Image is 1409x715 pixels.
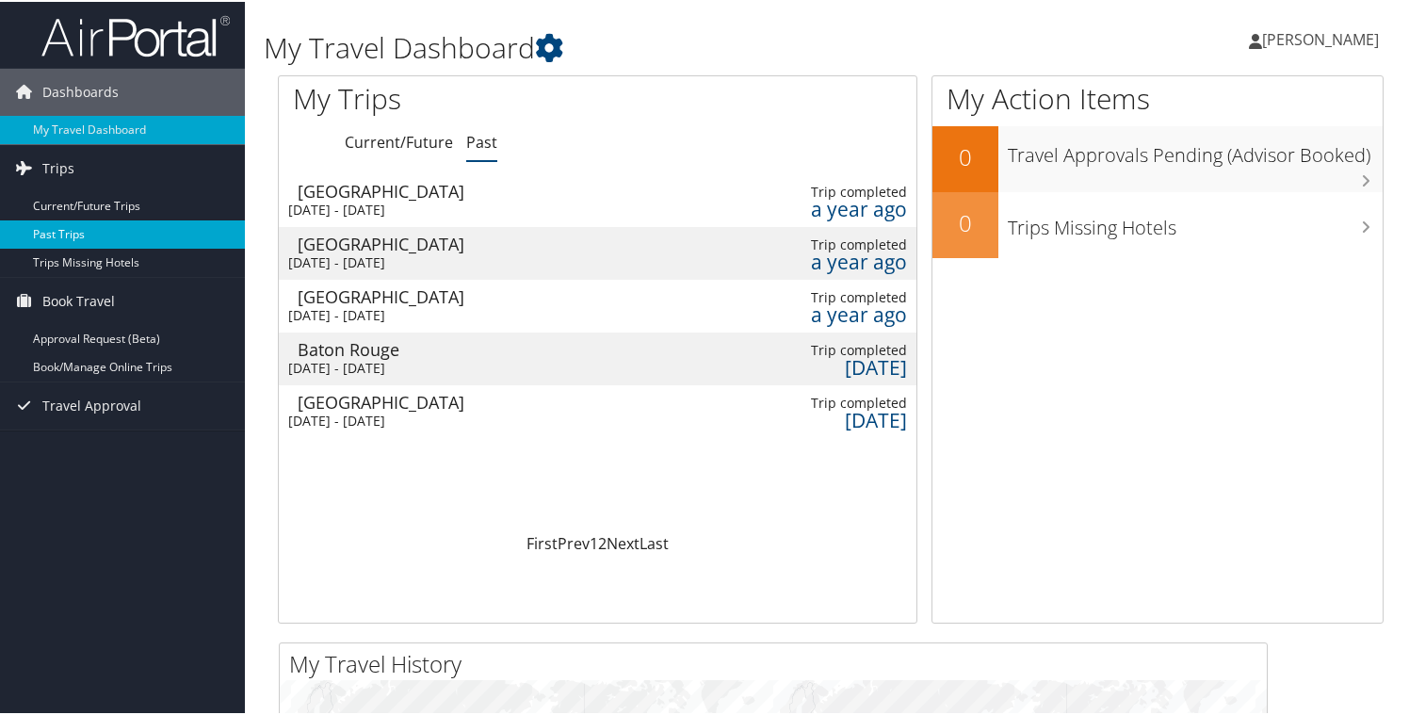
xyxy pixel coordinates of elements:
[932,205,998,237] h2: 0
[288,411,481,428] div: [DATE] - [DATE]
[932,77,1383,117] h1: My Action Items
[784,182,907,199] div: Trip completed
[1008,131,1383,167] h3: Travel Approvals Pending (Advisor Booked)
[784,340,907,357] div: Trip completed
[298,286,491,303] div: [GEOGRAPHIC_DATA]
[784,252,907,268] div: a year ago
[784,410,907,427] div: [DATE]
[590,531,598,552] a: 1
[41,12,230,57] img: airportal-logo.png
[298,392,491,409] div: [GEOGRAPHIC_DATA]
[1262,27,1379,48] span: [PERSON_NAME]
[784,287,907,304] div: Trip completed
[288,252,481,269] div: [DATE] - [DATE]
[288,200,481,217] div: [DATE] - [DATE]
[298,181,491,198] div: [GEOGRAPHIC_DATA]
[298,339,491,356] div: Baton Rouge
[42,67,119,114] span: Dashboards
[1008,203,1383,239] h3: Trips Missing Hotels
[42,143,74,190] span: Trips
[784,304,907,321] div: a year ago
[784,199,907,216] div: a year ago
[932,190,1383,256] a: 0Trips Missing Hotels
[784,393,907,410] div: Trip completed
[932,139,998,171] h2: 0
[558,531,590,552] a: Prev
[42,276,115,323] span: Book Travel
[466,130,497,151] a: Past
[264,26,1020,66] h1: My Travel Dashboard
[932,124,1383,190] a: 0Travel Approvals Pending (Advisor Booked)
[298,234,491,251] div: [GEOGRAPHIC_DATA]
[784,235,907,252] div: Trip completed
[345,130,453,151] a: Current/Future
[289,646,1267,678] h2: My Travel History
[288,358,481,375] div: [DATE] - [DATE]
[607,531,640,552] a: Next
[1249,9,1398,66] a: [PERSON_NAME]
[598,531,607,552] a: 2
[784,357,907,374] div: [DATE]
[293,77,637,117] h1: My Trips
[640,531,669,552] a: Last
[42,381,141,428] span: Travel Approval
[288,305,481,322] div: [DATE] - [DATE]
[526,531,558,552] a: First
